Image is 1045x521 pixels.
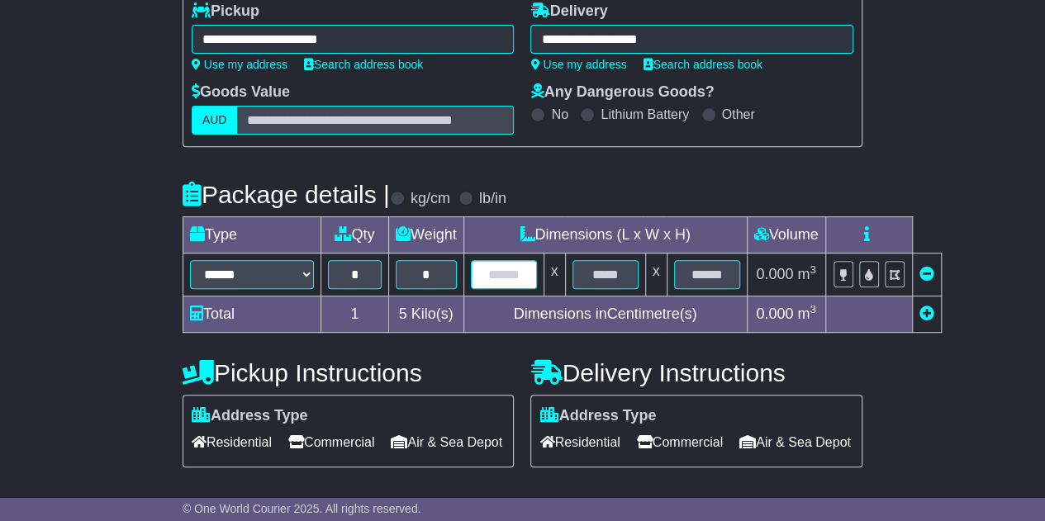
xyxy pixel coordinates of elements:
[810,303,816,315] sup: 3
[919,266,934,282] a: Remove this item
[304,58,423,71] a: Search address book
[192,106,238,135] label: AUD
[797,266,816,282] span: m
[183,181,390,208] h4: Package details |
[479,190,506,208] label: lb/in
[530,2,607,21] label: Delivery
[530,359,862,386] h4: Delivery Instructions
[183,359,515,386] h4: Pickup Instructions
[411,190,450,208] label: kg/cm
[551,107,568,122] label: No
[539,429,620,455] span: Residential
[183,296,321,333] td: Total
[183,502,421,515] span: © One World Courier 2025. All rights reserved.
[463,217,747,253] td: Dimensions (L x W x H)
[388,296,463,333] td: Kilo(s)
[919,305,934,322] a: Add new item
[530,58,626,71] a: Use my address
[321,217,388,253] td: Qty
[399,305,407,322] span: 5
[539,407,656,425] label: Address Type
[756,305,793,322] span: 0.000
[388,217,463,253] td: Weight
[601,107,689,122] label: Lithium Battery
[637,429,723,455] span: Commercial
[530,83,714,102] label: Any Dangerous Goods?
[192,2,259,21] label: Pickup
[192,83,290,102] label: Goods Value
[183,217,321,253] td: Type
[544,253,565,296] td: x
[739,429,851,455] span: Air & Sea Depot
[810,263,816,276] sup: 3
[722,107,755,122] label: Other
[644,58,762,71] a: Search address book
[391,429,502,455] span: Air & Sea Depot
[192,58,287,71] a: Use my address
[321,296,388,333] td: 1
[463,296,747,333] td: Dimensions in Centimetre(s)
[756,266,793,282] span: 0.000
[192,407,308,425] label: Address Type
[797,305,816,322] span: m
[645,253,667,296] td: x
[747,217,825,253] td: Volume
[288,429,374,455] span: Commercial
[192,429,272,455] span: Residential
